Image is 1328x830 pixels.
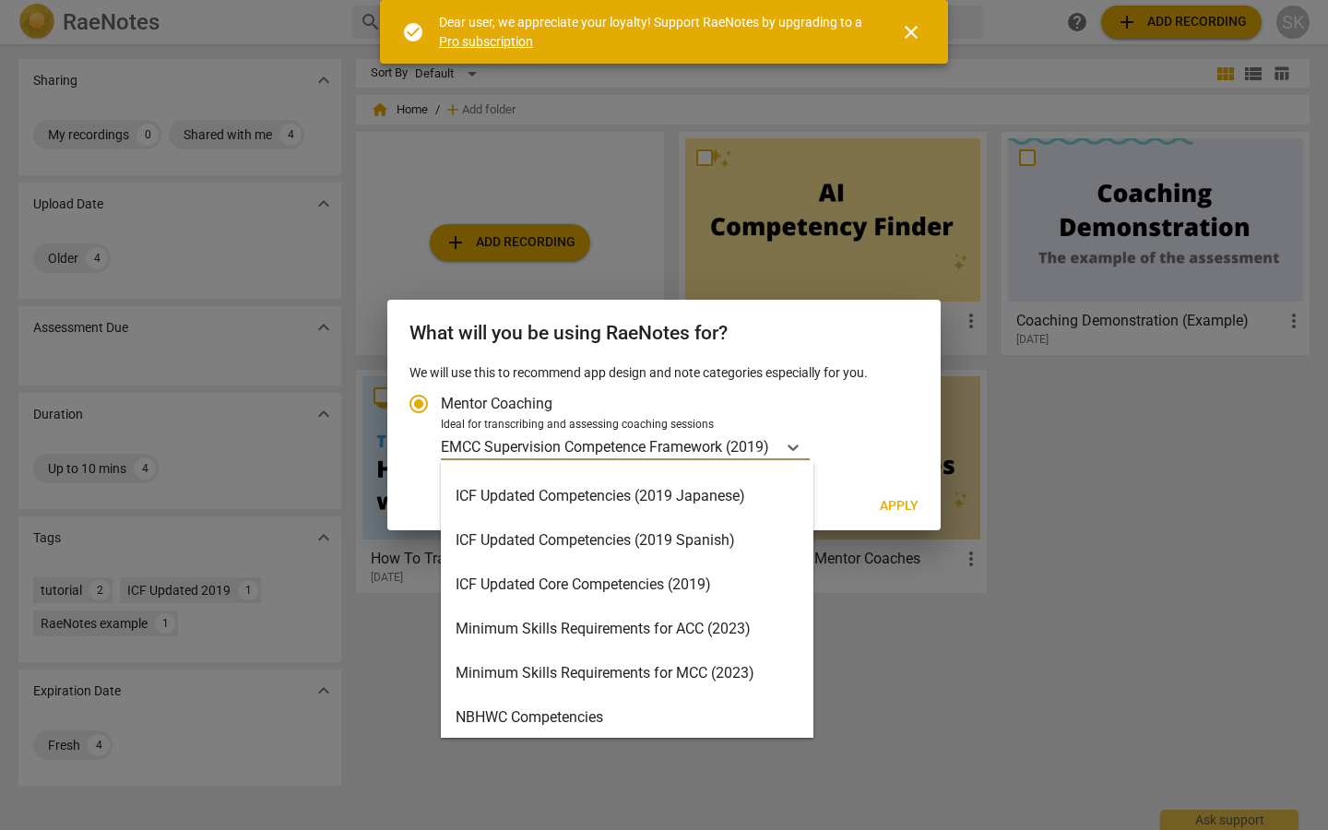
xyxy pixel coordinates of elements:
[409,382,919,460] div: Account type
[441,474,813,518] div: ICF Updated Competencies (2019 Japanese)
[865,490,933,523] button: Apply
[441,518,813,563] div: ICF Updated Competencies (2019 Spanish)
[889,10,933,54] button: Close
[409,322,919,345] h2: What will you be using RaeNotes for?
[441,695,813,740] div: NBHWC Competencies
[439,13,867,51] div: Dear user, we appreciate your loyalty! Support RaeNotes by upgrading to a
[441,393,552,414] span: Mentor Coaching
[402,21,424,43] span: check_circle
[441,436,769,457] p: EMCC Supervision Competence Framework (2019)
[441,607,813,651] div: Minimum Skills Requirements for ACC (2023)
[880,497,919,516] span: Apply
[900,21,922,43] span: close
[441,651,813,695] div: Minimum Skills Requirements for MCC (2023)
[771,438,775,456] input: Ideal for transcribing and assessing coaching sessionsEMCC Supervision Competence Framework (2019)
[441,417,913,433] div: Ideal for transcribing and assessing coaching sessions
[441,563,813,607] div: ICF Updated Core Competencies (2019)
[439,34,533,49] a: Pro subscription
[409,363,919,383] p: We will use this to recommend app design and note categories especially for you.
